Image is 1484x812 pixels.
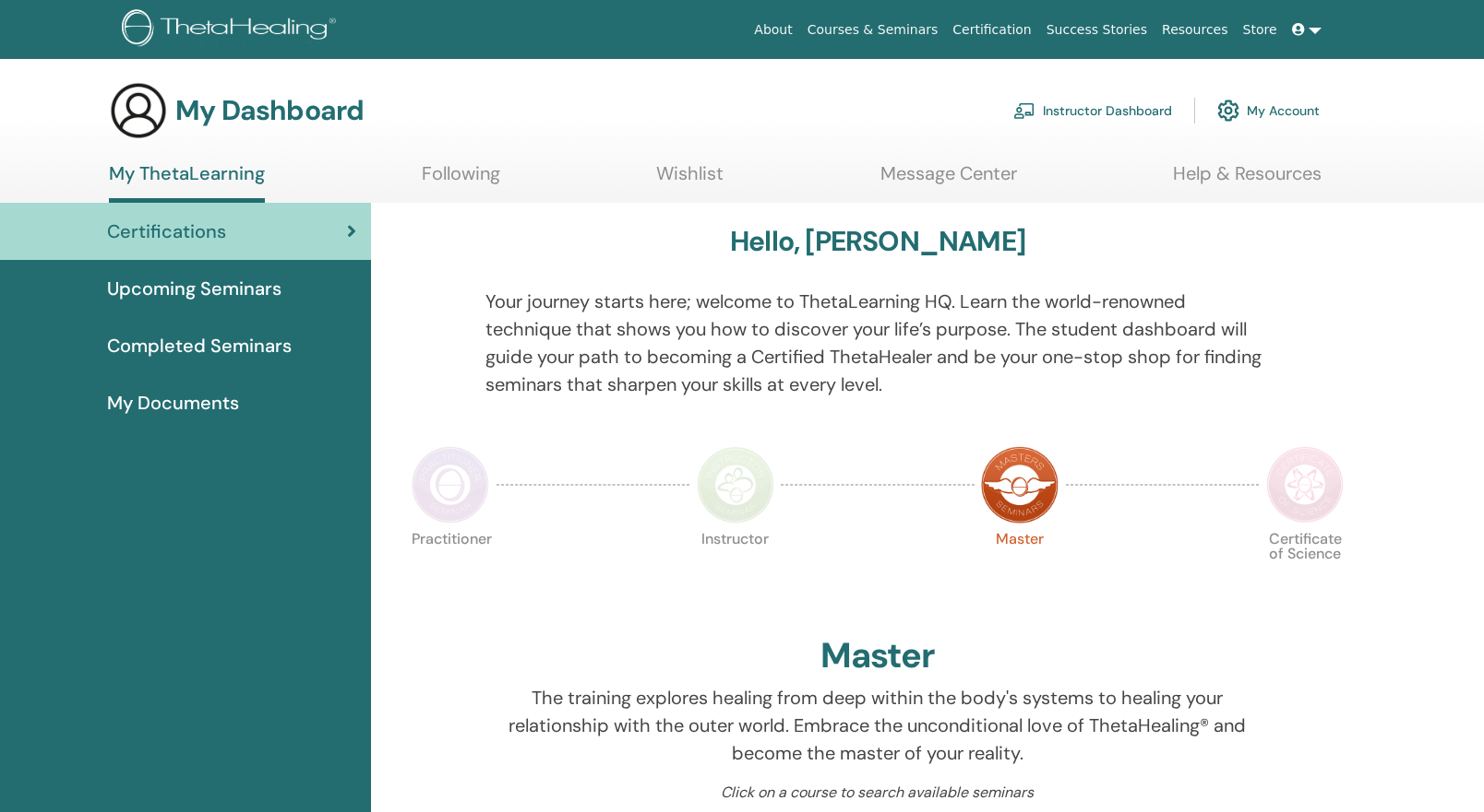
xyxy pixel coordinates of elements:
[422,162,500,198] a: Following
[1236,13,1285,47] a: Store
[820,635,935,677] h2: Master
[175,94,364,127] h3: My Dashboard
[1266,446,1344,524] img: Certificate of Science
[107,389,239,417] span: My Documents
[800,13,946,47] a: Courses & Seminars
[656,162,724,198] a: Wishlist
[1013,90,1172,131] a: Instructor Dashboard
[747,13,799,47] a: About
[122,9,342,51] img: logo.png
[485,684,1270,767] p: The training explores healing from deep within the body's systems to healing your relationship wi...
[485,782,1270,804] p: Click on a course to search available seminars
[107,332,292,359] span: Completed Seminars
[412,532,489,609] p: Practitioner
[107,218,226,245] span: Certifications
[412,446,489,524] img: Practitioner
[945,13,1038,47] a: Certification
[730,225,1025,258] h3: Hello, [PERSON_NAME]
[1217,95,1239,126] img: cog.svg
[1155,13,1236,47] a: Resources
[697,532,774,609] p: Instructor
[1217,90,1320,131] a: My Account
[1039,13,1155,47] a: Success Stories
[109,162,265,203] a: My ThetaLearning
[981,532,1059,609] p: Master
[1173,162,1322,198] a: Help & Resources
[981,446,1059,524] img: Master
[1013,102,1035,119] img: chalkboard-teacher.svg
[109,81,168,140] img: generic-user-icon.jpg
[880,162,1017,198] a: Message Center
[1266,532,1344,609] p: Certificate of Science
[697,446,774,524] img: Instructor
[107,275,281,302] span: Upcoming Seminars
[485,288,1270,398] p: Your journey starts here; welcome to ThetaLearning HQ. Learn the world-renowned technique that sh...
